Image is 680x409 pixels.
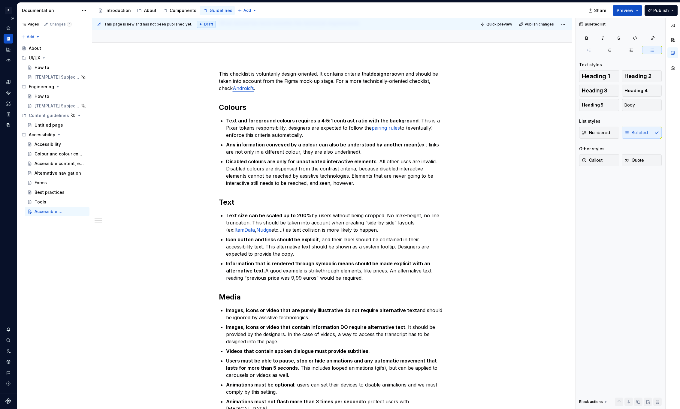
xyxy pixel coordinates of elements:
[5,398,11,404] svg: Supernova Logo
[622,70,662,82] button: Heading 2
[219,70,446,92] p: This checklist is voluntarily design-oriented. It contains criteria that own and should be taken ...
[219,103,446,112] h2: Colours
[4,56,13,65] a: Code automation
[579,118,600,124] div: List styles
[4,325,13,334] button: Notifications
[35,65,49,71] div: How to
[256,227,271,233] a: Nudge
[96,5,235,17] div: Page tree
[35,93,49,99] div: How to
[622,85,662,97] button: Heading 4
[579,127,619,139] button: Numbered
[4,99,13,108] a: Assets
[25,101,89,111] a: [TEMPLATE] Subject of the debate
[35,199,46,205] div: Tools
[4,110,13,119] a: Storybook stories
[25,159,89,168] a: Accessible content, expected roles
[226,382,294,388] strong: Animations must be optional
[4,88,13,98] div: Components
[479,20,515,29] button: Quick preview
[226,307,446,321] p: and should be ignored by assistive technologies.
[226,348,370,354] strong: Videos that contain spoken dialogue must provide subtitles.
[617,8,633,14] span: Preview
[579,85,619,97] button: Heading 3
[579,399,603,404] div: Block actions
[585,5,610,16] button: Share
[204,22,213,27] span: Draft
[35,151,84,157] div: Colour and colour contrast
[35,209,63,215] div: Accessible design checklist
[4,357,13,367] a: Settings
[19,33,42,41] button: Add
[29,113,69,119] div: Content guidelines
[226,381,446,395] p: : users can set their devices to disable animations and we must comply by this setting.
[226,324,405,330] strong: Images, icons or video that contain information DO require alternative text
[582,102,603,108] span: Heading 5
[200,6,235,15] a: Guidelines
[25,168,89,178] a: Alternative navigation
[25,188,89,197] a: Best practices
[104,22,192,27] span: This page is new and has not been published yet.
[35,180,47,186] div: Forms
[372,125,400,131] a: pairing rules
[226,158,446,187] p: . All other uses are invalid. Disabled colours are dispensed from the contrast criteria, because ...
[226,117,446,139] p: . This is a Pixar tokens responsibility, designers are expected to follow the to (eventually) enf...
[19,111,89,120] div: Content guidelines
[35,74,79,80] div: [TEMPLATE] Subject of the debate
[35,170,81,176] div: Alternative navigation
[370,71,394,77] strong: designers
[579,154,619,166] button: Callout
[4,120,13,130] a: Data sources
[624,102,635,108] span: Body
[4,368,13,377] button: Contact support
[4,77,13,87] a: Design tokens
[19,44,89,216] div: Page tree
[226,141,446,155] p: (ex : links are not only in a different colour, they are also underlined).
[226,236,319,242] strong: Icon button and links should be explicit
[22,8,79,14] div: Documentation
[582,157,603,163] span: Callout
[19,82,89,92] div: Engineering
[50,22,72,27] div: Changes
[624,157,644,163] span: Quote
[210,8,232,14] div: Guidelines
[226,358,438,371] strong: Users must be able to pause, stop or hide animations and any automatic movement that lasts for mo...
[25,149,89,159] a: Colour and colour contrast
[579,398,608,406] div: Block actions
[219,197,446,207] h2: Text
[4,45,13,54] a: Analytics
[226,307,417,313] strong: Images, icons or video that are purely illustrative do not require alternative text
[35,161,84,167] div: Accessible content, expected roles
[35,189,65,195] div: Best practices
[4,34,13,44] a: Documentation
[4,346,13,356] a: Invite team
[226,118,419,124] strong: Text and foreground colours requires a 4:5:1 contrast ratio with the background
[25,140,89,149] a: Accessibility
[5,7,12,14] div: P
[234,227,255,233] a: ItemData
[29,132,55,138] div: Accessibility
[226,323,446,345] p: . It should be provided by the designers. In the case of videos, a way to access the transcript h...
[582,88,607,94] span: Heading 3
[517,20,557,29] button: Publish changes
[22,22,39,27] div: Pages
[622,154,662,166] button: Quote
[25,63,89,72] a: How to
[134,6,159,15] a: About
[579,62,602,68] div: Text styles
[29,84,54,90] div: Engineering
[645,5,678,16] button: Publish
[594,8,606,14] span: Share
[243,8,251,13] span: Add
[29,45,41,51] div: About
[226,158,376,164] strong: Disabled colours are only for unactivated interactive elements
[25,72,89,82] a: [TEMPLATE] Subject of the debate
[486,22,512,27] span: Quick preview
[35,141,61,147] div: Accessibility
